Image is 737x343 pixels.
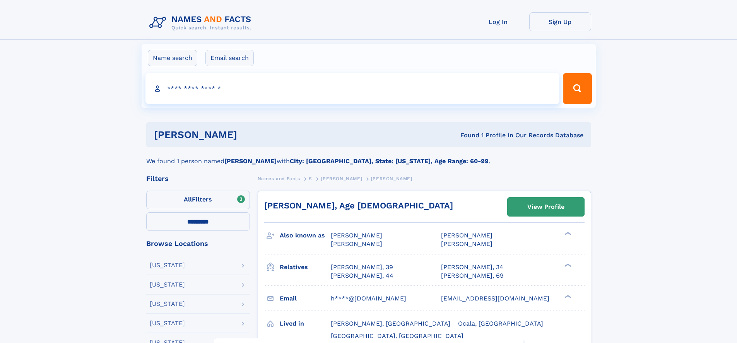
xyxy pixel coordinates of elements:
[150,320,185,326] div: [US_STATE]
[441,232,492,239] span: [PERSON_NAME]
[258,174,300,183] a: Names and Facts
[280,317,331,330] h3: Lived in
[146,12,258,33] img: Logo Names and Facts
[563,263,572,268] div: ❯
[150,301,185,307] div: [US_STATE]
[309,176,312,181] span: S
[563,231,572,236] div: ❯
[309,174,312,183] a: S
[224,157,277,165] b: [PERSON_NAME]
[458,320,543,327] span: Ocala, [GEOGRAPHIC_DATA]
[441,271,504,280] a: [PERSON_NAME], 69
[150,262,185,268] div: [US_STATE]
[331,320,450,327] span: [PERSON_NAME], [GEOGRAPHIC_DATA]
[331,240,382,247] span: [PERSON_NAME]
[290,157,489,165] b: City: [GEOGRAPHIC_DATA], State: [US_STATE], Age Range: 60-99
[508,198,584,216] a: View Profile
[441,263,503,271] a: [PERSON_NAME], 34
[264,201,453,210] a: [PERSON_NAME], Age [DEMOGRAPHIC_DATA]
[331,232,382,239] span: [PERSON_NAME]
[331,263,393,271] a: [PERSON_NAME], 39
[467,12,529,31] a: Log In
[527,198,564,216] div: View Profile
[146,191,250,209] label: Filters
[146,147,591,166] div: We found 1 person named with .
[331,271,393,280] a: [PERSON_NAME], 44
[280,261,331,274] h3: Relatives
[441,295,549,302] span: [EMAIL_ADDRESS][DOMAIN_NAME]
[349,131,583,140] div: Found 1 Profile In Our Records Database
[331,332,463,340] span: [GEOGRAPHIC_DATA], [GEOGRAPHIC_DATA]
[441,240,492,247] span: [PERSON_NAME]
[150,282,185,288] div: [US_STATE]
[280,229,331,242] h3: Also known as
[280,292,331,305] h3: Email
[371,176,412,181] span: [PERSON_NAME]
[529,12,591,31] a: Sign Up
[563,294,572,299] div: ❯
[146,175,250,182] div: Filters
[184,196,192,203] span: All
[205,50,254,66] label: Email search
[148,50,197,66] label: Name search
[563,73,592,104] button: Search Button
[145,73,560,104] input: search input
[154,130,349,140] h1: [PERSON_NAME]
[146,240,250,247] div: Browse Locations
[321,174,362,183] a: [PERSON_NAME]
[321,176,362,181] span: [PERSON_NAME]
